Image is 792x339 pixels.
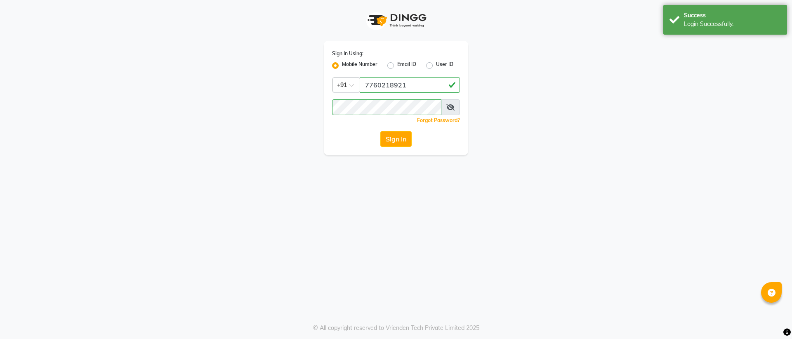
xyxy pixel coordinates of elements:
iframe: chat widget [757,306,784,331]
input: Username [332,99,441,115]
div: Success [684,11,781,20]
input: Username [360,77,460,93]
label: Sign In Using: [332,50,363,57]
button: Sign In [380,131,412,147]
div: Login Successfully. [684,20,781,28]
label: Email ID [397,61,416,71]
a: Forgot Password? [417,117,460,123]
label: User ID [436,61,453,71]
img: logo1.svg [363,8,429,33]
label: Mobile Number [342,61,377,71]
